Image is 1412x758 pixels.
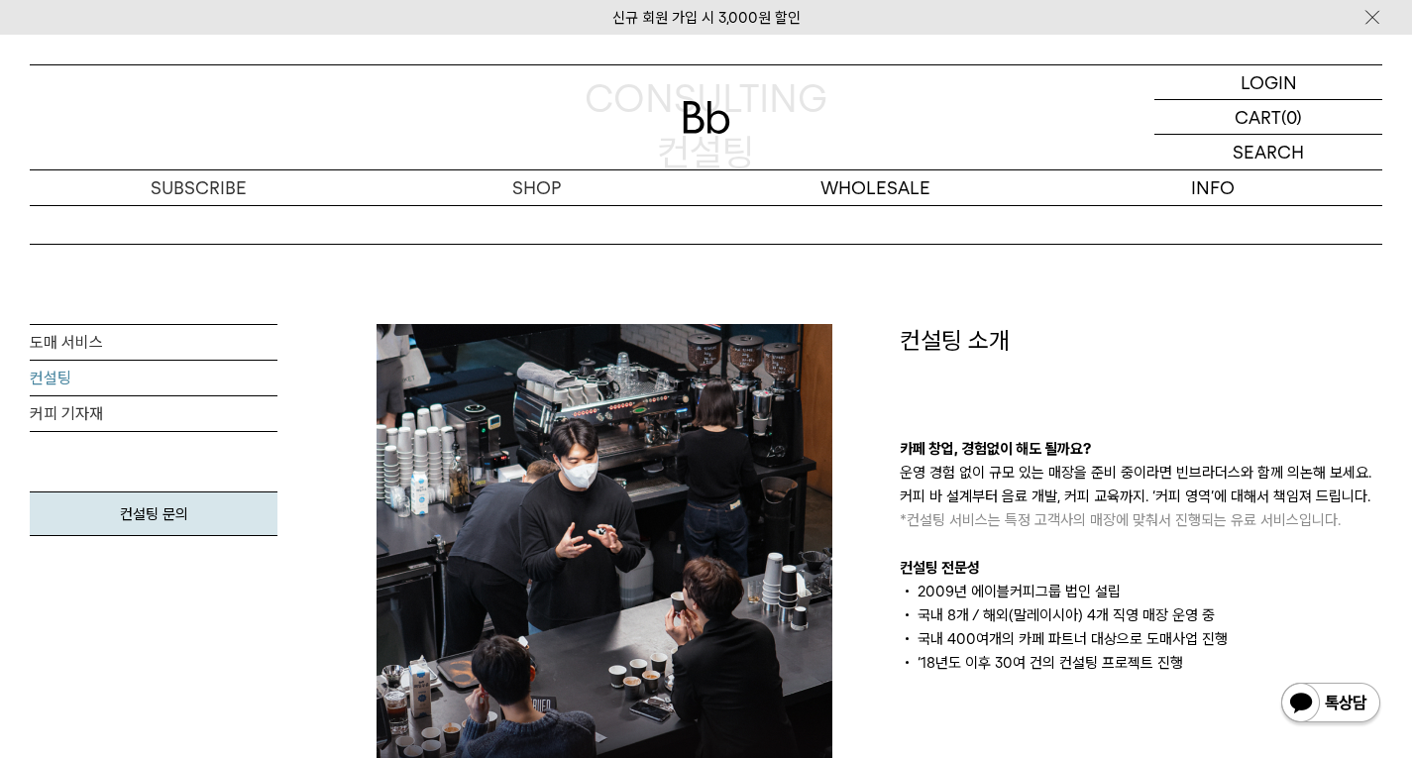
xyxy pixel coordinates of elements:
li: ‘18년도 이후 30여 건의 컨설팅 프로젝트 진행 [900,651,1383,675]
a: CART (0) [1154,100,1382,135]
p: 카페 창업, 경험없이 해도 될까요? [900,437,1383,461]
a: 컨설팅 [30,361,277,396]
p: 컨설팅 전문성 [900,556,1383,580]
a: SHOP [368,170,706,205]
li: 국내 400여개의 카페 파트너 대상으로 도매사업 진행 [900,627,1383,651]
p: CART [1235,100,1281,134]
li: 국내 8개 / 해외(말레이시아) 4개 직영 매장 운영 중 [900,603,1383,627]
img: 로고 [683,101,730,134]
a: SUBSCRIBE [30,170,368,205]
a: LOGIN [1154,65,1382,100]
a: 도매 서비스 [30,325,277,361]
img: 카카오톡 채널 1:1 채팅 버튼 [1279,681,1382,728]
a: 커피 기자재 [30,396,277,432]
p: 운영 경험 없이 규모 있는 매장을 준비 중이라면 빈브라더스와 함께 의논해 보세요. 커피 바 설계부터 음료 개발, 커피 교육까지. ‘커피 영역’에 대해서 책임져 드립니다. [900,461,1383,532]
p: SEARCH [1233,135,1304,169]
li: 2009년 에이블커피그룹 법인 설립 [900,580,1383,603]
p: LOGIN [1241,65,1297,99]
span: *컨설팅 서비스는 특정 고객사의 매장에 맞춰서 진행되는 유료 서비스입니다. [900,511,1341,529]
p: WHOLESALE [706,170,1044,205]
p: (0) [1281,100,1302,134]
p: 컨설팅 소개 [900,324,1383,358]
a: 컨설팅 문의 [30,491,277,536]
p: INFO [1044,170,1382,205]
a: 신규 회원 가입 시 3,000원 할인 [612,9,801,27]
